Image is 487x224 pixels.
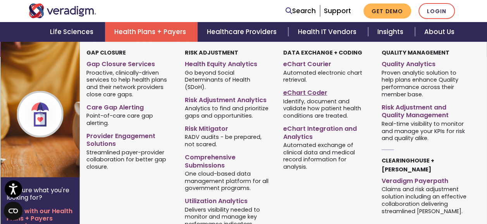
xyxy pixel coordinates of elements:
[41,22,105,42] a: Life Sciences
[381,174,468,185] a: Veradigm Payerpath
[86,148,173,171] span: Streamlined payer-provider collaboration for better gap closure.
[185,68,272,91] span: Go beyond Social Determinants of Health (SDoH).
[283,122,370,141] a: eChart Integration and Analytics
[185,169,272,192] span: One cloud-based data management platform for all government programs.
[185,150,272,170] a: Comprehensive Submissions
[381,101,468,120] a: Risk Adjustment and Quality Management
[286,6,316,16] a: Search
[381,157,434,173] strong: Clearinghouse + [PERSON_NAME]
[363,3,411,19] a: Get Demo
[185,49,238,56] strong: Risk Adjustment
[86,68,173,98] span: Proactive, clinically-driven services to help health plans and their network providers close care...
[185,104,272,120] span: Analytics to find and prioritize gaps and opportunities.
[105,22,198,42] a: Health Plans + Payers
[381,49,449,56] strong: Quality Management
[288,22,368,42] a: Health IT Vendors
[86,129,173,149] a: Provider Engagement Solutions
[283,68,370,84] span: Automated electronic chart retrieval.
[185,194,272,205] a: Utilization Analytics
[86,57,173,68] a: Gap Closure Services
[86,101,173,112] a: Care Gap Alerting
[381,68,468,98] span: Proven analytic solution to help plans enhance Quality performance across their member base.
[185,133,272,148] span: RADV audits - be prepared, not scared.
[381,185,468,215] span: Claims and risk adjustment solution including an effective collaboration delivering streamlined [...
[86,111,173,127] span: Point-of-care care gap alerting.
[368,22,415,42] a: Insights
[185,93,272,104] a: Risk Adjustment Analytics
[415,22,464,42] a: About Us
[324,6,351,15] a: Support
[381,57,468,68] a: Quality Analytics
[283,57,370,68] a: eChart Courier
[283,141,370,170] span: Automated exchange of clinical data and medical record information for analysis.
[283,97,370,120] span: Identify, document and validate how patient health conditions are treated.
[283,86,370,97] a: eChart Coder
[29,3,96,18] img: Veradigm logo
[283,49,362,56] strong: Data Exchange + Coding
[418,3,455,19] a: Login
[86,49,126,56] strong: Gap Closure
[7,186,73,201] p: Not sure what you're looking for?
[185,122,272,133] a: Risk Mitigator
[185,57,272,68] a: Health Equity Analytics
[4,202,22,220] button: Open CMP widget
[0,42,125,177] img: Health Plan Payers
[381,120,468,142] span: Real-time visibility to monitor and manage your KPIs for risk and quality alike.
[198,22,288,42] a: Healthcare Providers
